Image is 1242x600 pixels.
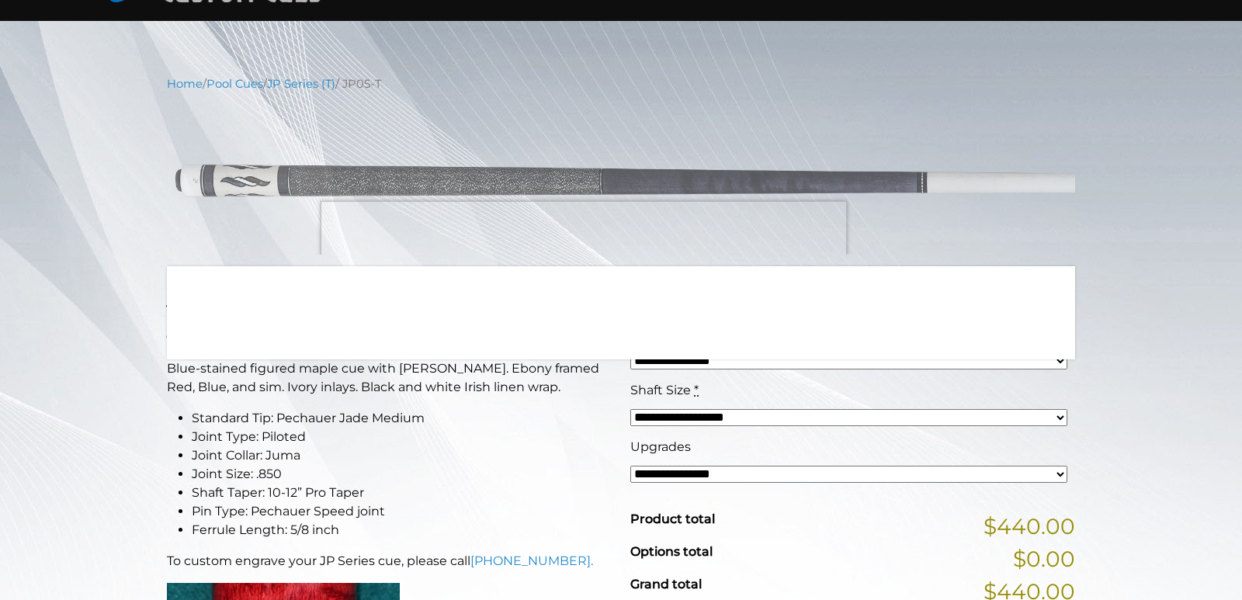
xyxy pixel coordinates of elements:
span: Shaft Size [630,383,691,397]
a: [PHONE_NUMBER]. [470,553,593,568]
li: Ferrule Length: 5/8 inch [192,521,612,539]
abbr: required [694,383,699,397]
nav: Breadcrumb [167,75,1075,92]
span: $440.00 [984,510,1075,543]
li: Pin Type: Pechauer Speed joint [192,502,612,521]
a: JP Series (T) [267,77,335,91]
span: $ [630,283,644,309]
a: Home [167,77,203,91]
li: Standard Tip: Pechauer Jade Medium [192,409,612,428]
span: Grand total [630,577,702,591]
span: Options total [630,544,713,559]
strong: This Pechauer pool cue takes 6-10 weeks to ship. [167,332,522,350]
li: Joint Size: .850 [192,465,612,484]
p: Blue-stained figured maple cue with [PERSON_NAME]. Ebony framed Red, Blue, and sim. Ivory inlays.... [167,359,612,397]
span: Upgrades [630,439,691,454]
li: Shaft Taper: 10-12” Pro Taper [192,484,612,502]
li: Joint Collar: Juma [192,446,612,465]
img: jp05-T.png [167,104,1075,255]
span: $0.00 [1013,543,1075,575]
abbr: required [708,326,713,341]
bdi: 440.00 [630,283,722,309]
span: Cue Weight [630,326,705,341]
span: Product total [630,512,715,526]
a: Pool Cues [206,77,263,91]
li: Joint Type: Piloted [192,428,612,446]
strong: JP05-T Pool Cue [167,279,422,317]
p: To custom engrave your JP Series cue, please call [167,552,612,571]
